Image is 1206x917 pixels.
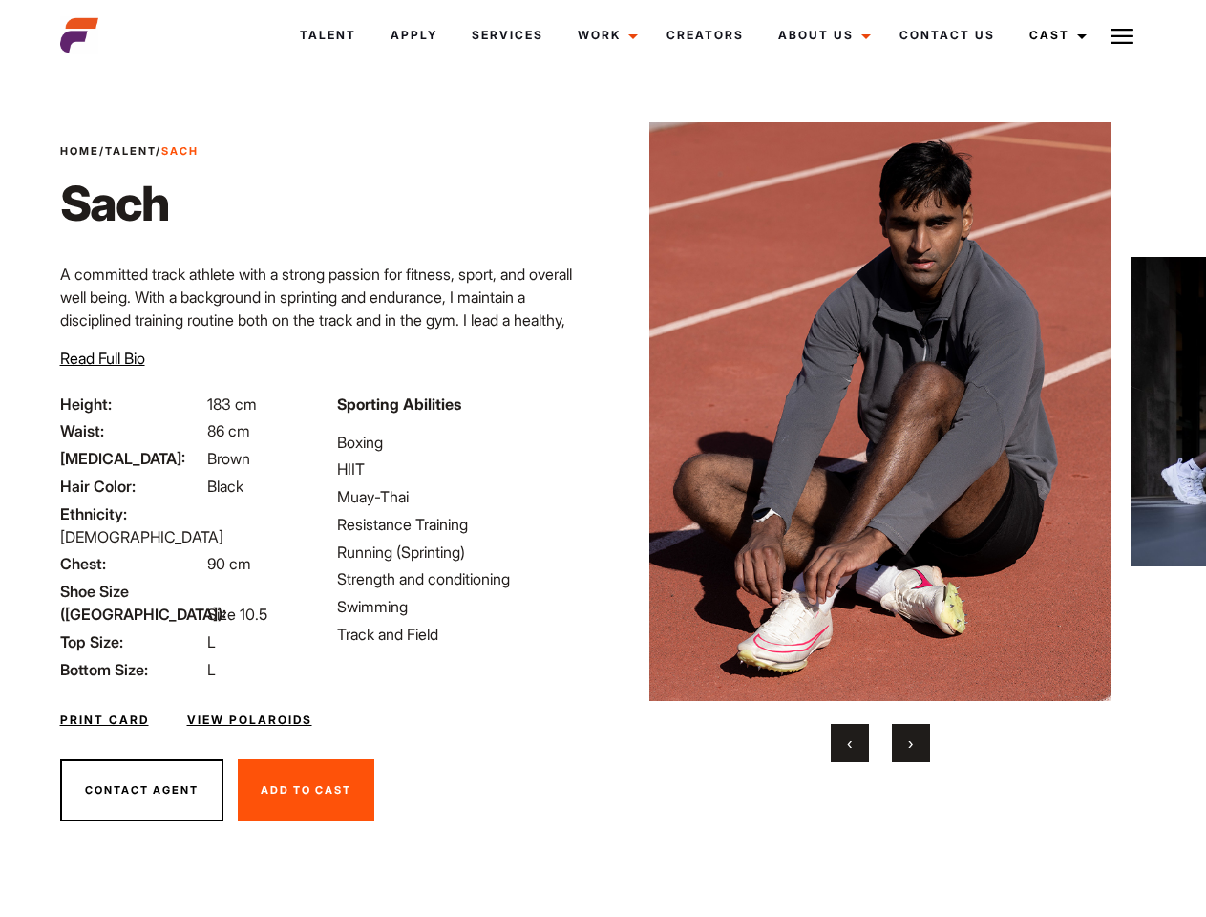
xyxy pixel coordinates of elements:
[1111,25,1133,48] img: Burger icon
[561,10,649,61] a: Work
[238,759,374,822] button: Add To Cast
[337,567,591,590] li: Strength and conditioning
[337,513,591,536] li: Resistance Training
[261,783,351,797] span: Add To Cast
[207,477,243,496] span: Black
[60,393,203,416] span: Height:
[60,175,199,232] h1: Sach
[60,630,203,653] span: Top Size:
[60,419,203,442] span: Waist:
[337,595,591,618] li: Swimming
[882,10,1012,61] a: Contact Us
[161,144,199,158] strong: Sach
[105,144,156,158] a: Talent
[337,395,461,414] strong: Sporting Abilities
[60,658,203,681] span: Bottom Size:
[60,143,199,160] span: / /
[337,431,591,454] li: Boxing
[60,447,203,470] span: [MEDICAL_DATA]:
[337,541,591,564] li: Running (Sprinting)
[761,10,882,61] a: About Us
[337,458,591,480] li: HIIT
[60,527,223,546] span: [DEMOGRAPHIC_DATA]
[60,263,592,377] p: A committed track athlete with a strong passion for fitness, sport, and overall well being. With ...
[60,552,203,575] span: Chest:
[455,10,561,61] a: Services
[60,580,203,626] span: Shoe Size ([GEOGRAPHIC_DATA]):
[337,623,591,646] li: Track and Field
[60,16,98,54] img: cropped-aefm-brand-fav-22-square.png
[337,485,591,508] li: Muay-Thai
[283,10,373,61] a: Talent
[1012,10,1098,61] a: Cast
[207,554,251,573] span: 90 cm
[60,347,145,370] button: Read Full Bio
[847,734,852,753] span: Previous
[207,632,216,651] span: L
[60,349,145,368] span: Read Full Bio
[373,10,455,61] a: Apply
[187,712,312,729] a: View Polaroids
[207,395,257,414] span: 183 cm
[60,712,149,729] a: Print Card
[207,605,267,624] span: Size 10.5
[60,144,99,158] a: Home
[649,10,761,61] a: Creators
[60,475,203,498] span: Hair Color:
[60,502,203,525] span: Ethnicity:
[207,421,250,440] span: 86 cm
[60,759,223,822] button: Contact Agent
[207,660,216,679] span: L
[207,449,250,468] span: Brown
[908,734,913,753] span: Next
